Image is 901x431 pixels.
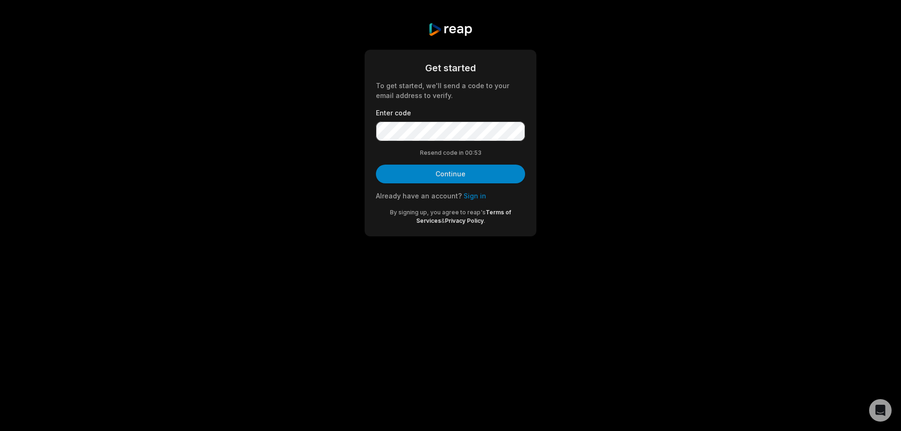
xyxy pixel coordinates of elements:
[390,209,486,216] span: By signing up, you agree to reap's
[376,61,525,75] div: Get started
[376,81,525,100] div: To get started, we'll send a code to your email address to verify.
[428,23,473,37] img: reap
[445,217,484,224] a: Privacy Policy
[869,399,892,422] div: Open Intercom Messenger
[376,108,525,118] label: Enter code
[416,209,512,224] a: Terms of Services
[464,192,486,200] a: Sign in
[441,217,445,224] span: &
[376,192,462,200] span: Already have an account?
[484,217,485,224] span: .
[376,165,525,183] button: Continue
[474,149,481,157] span: 53
[376,149,525,157] div: Resend code in 00:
